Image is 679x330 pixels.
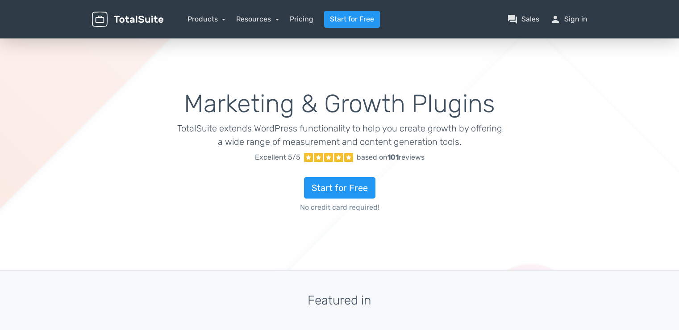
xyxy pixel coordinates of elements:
[92,294,587,308] h3: Featured in
[187,15,226,23] a: Products
[177,148,502,166] a: Excellent 5/5 based on101reviews
[177,90,502,118] h1: Marketing & Growth Plugins
[177,122,502,148] p: TotalSuite extends WordPress functionality to help you create growth by offering a wide range of ...
[177,202,502,213] span: No credit card required!
[324,11,380,28] a: Start for Free
[290,14,313,25] a: Pricing
[255,152,300,163] span: Excellent 5/5
[507,14,518,25] span: question_answer
[236,15,279,23] a: Resources
[357,152,425,163] div: based on reviews
[507,14,539,25] a: question_answerSales
[92,12,163,27] img: TotalSuite for WordPress
[304,177,375,199] a: Start for Free
[550,14,587,25] a: personSign in
[387,153,399,161] strong: 101
[550,14,561,25] span: person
